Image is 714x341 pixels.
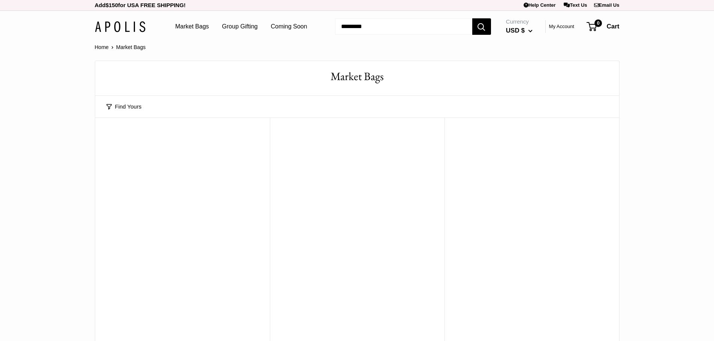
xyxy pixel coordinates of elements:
a: Petite Market Bag in Naturaldescription_Effortless style that elevates every moment [277,136,437,296]
nav: Breadcrumb [95,42,146,52]
span: Market Bags [116,44,146,50]
a: Group Gifting [222,21,257,32]
button: USD $ [506,25,533,37]
a: 0 Cart [587,21,620,33]
span: $150 [106,2,118,8]
a: Market Bag in NaturalMarket Bag in Natural [452,136,612,296]
button: Search [472,18,491,35]
button: Find Yours [106,101,142,112]
a: Email Us [594,2,620,8]
a: Coming Soon [271,21,307,32]
span: Cart [606,23,619,30]
a: Market Bags [175,21,209,32]
h1: Market Bags [106,68,608,85]
span: Currency [506,16,533,27]
span: 0 [594,19,602,27]
span: USD $ [506,27,525,34]
a: My Account [549,22,574,31]
a: Help Center [524,2,556,8]
a: Text Us [564,2,587,8]
img: Apolis [95,21,145,32]
input: Search... [335,18,472,35]
a: Home [95,44,109,50]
